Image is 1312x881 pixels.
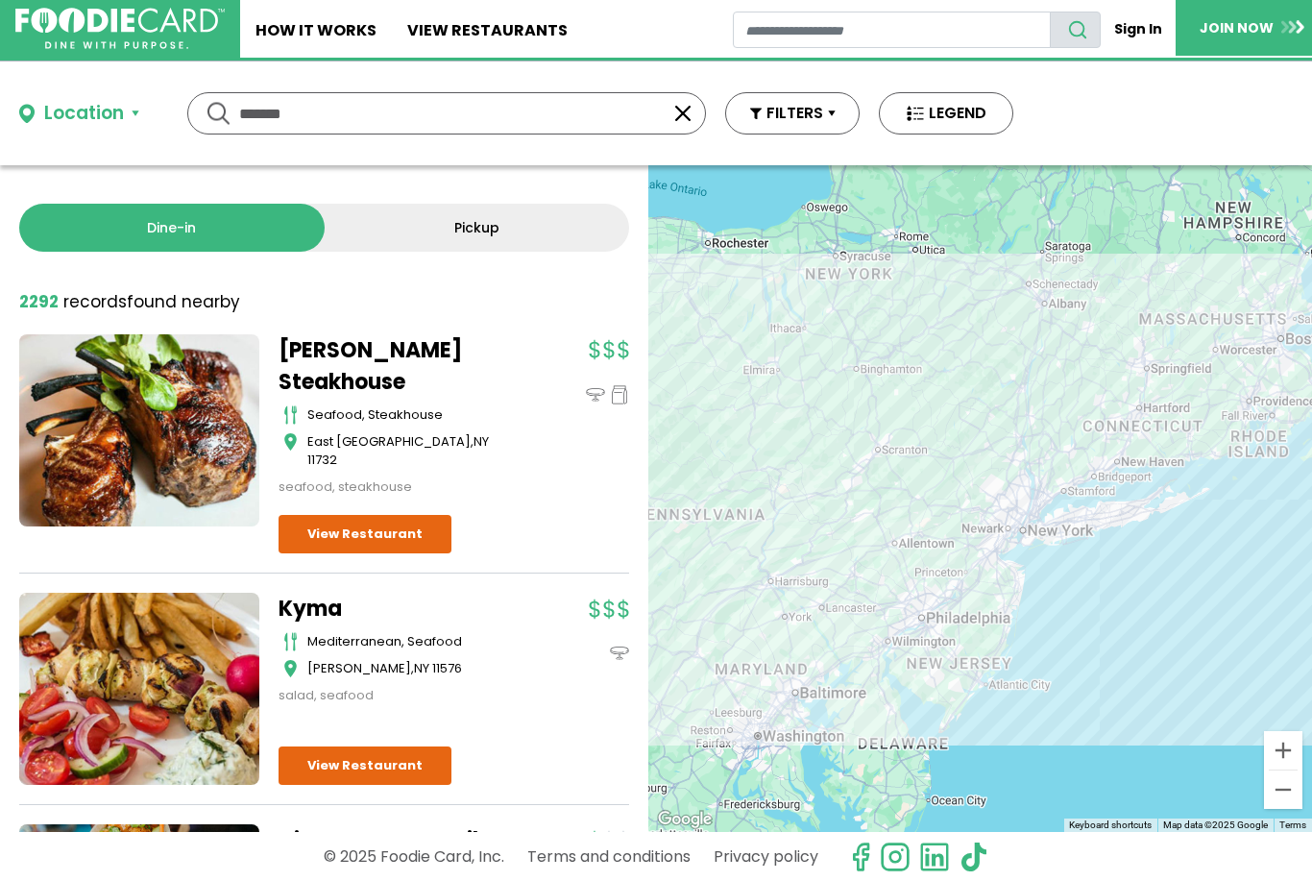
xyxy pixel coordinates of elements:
img: dinein_icon.svg [586,385,605,404]
span: East [GEOGRAPHIC_DATA] [307,432,471,451]
div: , [307,659,519,678]
span: Map data ©2025 Google [1163,820,1268,830]
a: Terms [1279,820,1306,830]
img: map_icon.svg [283,659,298,678]
span: records [63,290,127,313]
button: Location [19,100,139,128]
span: 11732 [307,451,337,469]
div: found nearby [19,290,240,315]
img: FoodieCard; Eat, Drink, Save, Donate [15,8,225,50]
span: NY [474,432,489,451]
img: tiktok.svg [959,842,989,872]
a: Terms and conditions [527,840,691,873]
strong: 2292 [19,290,59,313]
button: Zoom out [1264,771,1302,809]
button: search [1050,12,1101,48]
div: salad, seafood [279,686,519,705]
input: restaurant search [733,12,1051,48]
button: FILTERS [725,92,860,135]
img: pickup_icon.svg [610,385,629,404]
img: cutlery_icon.svg [283,405,298,425]
a: Sign In [1101,12,1176,47]
span: NY [414,659,429,677]
img: map_icon.svg [283,432,298,452]
button: Zoom in [1264,731,1302,770]
span: [PERSON_NAME] [307,659,411,677]
button: Keyboard shortcuts [1069,819,1152,832]
button: LEGEND [879,92,1013,135]
span: 11576 [432,659,462,677]
p: © 2025 Foodie Card, Inc. [324,840,504,873]
div: seafood, steakhouse [279,477,519,497]
div: Location [44,100,124,128]
img: linkedin.svg [919,842,950,872]
a: Privacy policy [714,840,818,873]
div: seafood, steakhouse [307,405,519,425]
div: mediterranean, seafood [307,632,519,651]
svg: check us out on facebook [845,842,876,872]
div: , [307,432,519,470]
img: Google [653,807,717,832]
a: Pickup [325,204,630,252]
a: Dine-in [19,204,325,252]
img: cutlery_icon.svg [283,632,298,651]
a: Kyma [279,593,519,624]
a: [PERSON_NAME] Steakhouse [279,334,519,398]
a: View Restaurant [279,515,451,553]
a: View Restaurant [279,746,451,785]
a: Open this area in Google Maps (opens a new window) [653,807,717,832]
img: dinein_icon.svg [610,644,629,663]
